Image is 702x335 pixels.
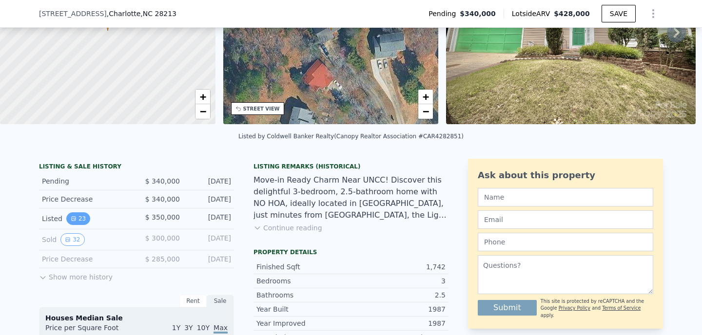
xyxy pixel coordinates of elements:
[179,295,207,307] div: Rent
[199,105,206,117] span: −
[460,9,496,19] span: $340,000
[253,248,448,256] div: Property details
[172,324,180,332] span: 1Y
[423,105,429,117] span: −
[602,5,636,22] button: SAVE
[256,262,351,272] div: Finished Sqft
[60,233,84,246] button: View historical data
[188,194,231,204] div: [DATE]
[145,234,180,242] span: $ 300,000
[478,168,653,182] div: Ask about this property
[199,91,206,103] span: +
[195,90,210,104] a: Zoom in
[145,195,180,203] span: $ 340,000
[145,255,180,263] span: $ 285,000
[140,10,176,18] span: , NC 28213
[478,188,653,206] input: Name
[188,254,231,264] div: [DATE]
[253,174,448,221] div: Move-in Ready Charm Near UNCC! Discover this delightful 3-bedroom, 2.5-bathroom home with NO HOA,...
[253,163,448,170] div: Listing Remarks (Historical)
[253,223,322,233] button: Continue reading
[195,104,210,119] a: Zoom out
[351,318,446,328] div: 1987
[351,276,446,286] div: 3
[188,176,231,186] div: [DATE]
[423,91,429,103] span: +
[238,133,464,140] div: Listed by Coldwell Banker Realty (Canopy Realtor Association #CAR4282851)
[188,233,231,246] div: [DATE]
[418,104,433,119] a: Zoom out
[512,9,554,19] span: Lotside ARV
[39,9,107,19] span: [STREET_ADDRESS]
[42,194,129,204] div: Price Decrease
[214,324,228,334] span: Max
[188,212,231,225] div: [DATE]
[351,304,446,314] div: 1987
[39,268,113,282] button: Show more history
[42,254,129,264] div: Price Decrease
[145,177,180,185] span: $ 340,000
[643,4,663,23] button: Show Options
[42,233,129,246] div: Sold
[256,304,351,314] div: Year Built
[184,324,193,332] span: 3Y
[66,212,90,225] button: View historical data
[256,318,351,328] div: Year Improved
[243,105,280,112] div: STREET VIEW
[145,213,180,221] span: $ 350,000
[207,295,234,307] div: Sale
[256,290,351,300] div: Bathrooms
[39,163,234,172] div: LISTING & SALE HISTORY
[197,324,210,332] span: 10Y
[45,313,228,323] div: Houses Median Sale
[351,262,446,272] div: 1,742
[478,300,537,316] button: Submit
[559,305,590,311] a: Privacy Policy
[418,90,433,104] a: Zoom in
[541,298,653,319] div: This site is protected by reCAPTCHA and the Google and apply.
[554,10,590,18] span: $428,000
[42,176,129,186] div: Pending
[351,290,446,300] div: 2.5
[429,9,460,19] span: Pending
[107,9,176,19] span: , Charlotte
[256,276,351,286] div: Bedrooms
[478,210,653,229] input: Email
[478,233,653,251] input: Phone
[42,212,129,225] div: Listed
[602,305,641,311] a: Terms of Service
